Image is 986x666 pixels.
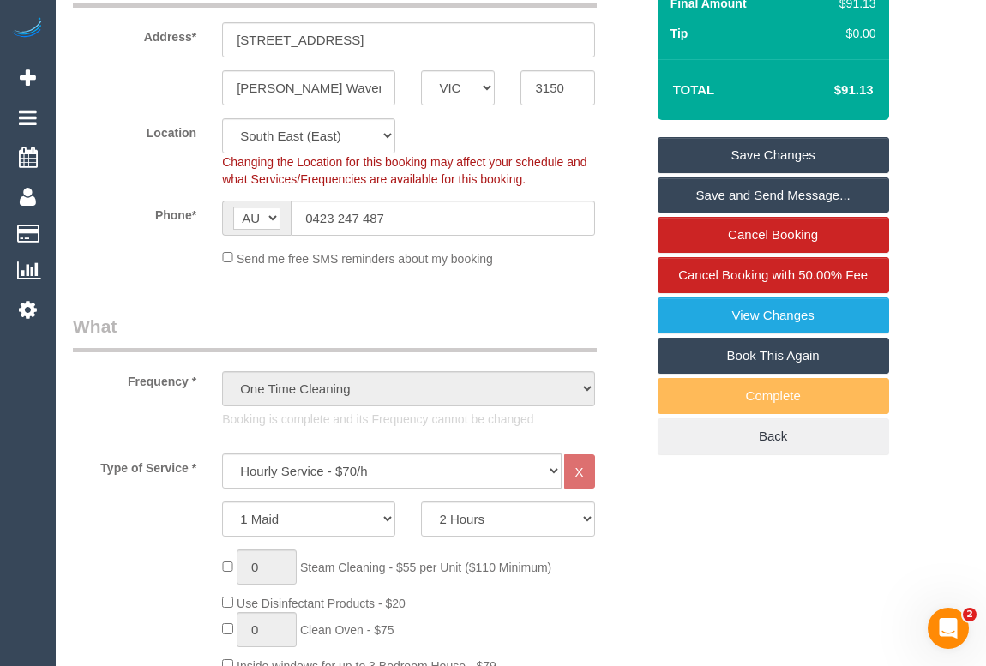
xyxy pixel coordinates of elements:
[658,338,889,374] a: Book This Again
[60,118,209,141] label: Location
[963,608,977,621] span: 2
[237,597,406,610] span: Use Disinfectant Products - $20
[222,155,586,186] span: Changing the Location for this booking may affect your schedule and what Services/Frequencies are...
[291,201,594,236] input: Phone*
[782,83,873,98] h4: $91.13
[300,623,394,637] span: Clean Oven - $75
[673,82,715,97] strong: Total
[300,561,551,574] span: Steam Cleaning - $55 per Unit ($110 Minimum)
[658,418,889,454] a: Back
[658,137,889,173] a: Save Changes
[60,453,209,477] label: Type of Service *
[10,17,45,41] img: Automaid Logo
[60,22,209,45] label: Address*
[222,70,395,105] input: Suburb*
[520,70,594,105] input: Post Code*
[678,267,868,282] span: Cancel Booking with 50.00% Fee
[73,314,597,352] legend: What
[825,25,876,42] div: $0.00
[60,367,209,390] label: Frequency *
[670,25,688,42] label: Tip
[237,251,493,265] span: Send me free SMS reminders about my booking
[658,257,889,293] a: Cancel Booking with 50.00% Fee
[928,608,969,649] iframe: Intercom live chat
[658,217,889,253] a: Cancel Booking
[658,297,889,333] a: View Changes
[60,201,209,224] label: Phone*
[222,411,594,428] p: Booking is complete and its Frequency cannot be changed
[658,177,889,213] a: Save and Send Message...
